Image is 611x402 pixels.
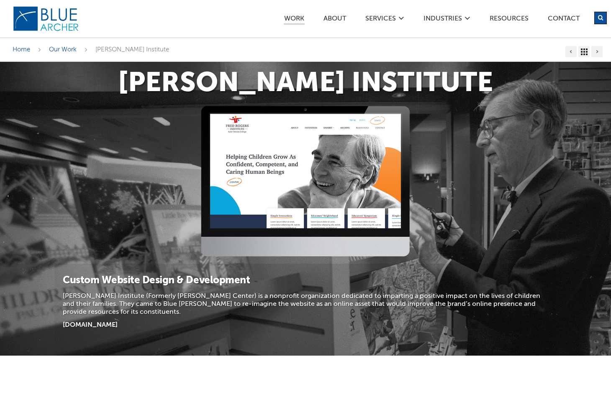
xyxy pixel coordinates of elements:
h1: [PERSON_NAME] Institute [13,70,598,97]
a: Work [284,15,305,25]
p: [PERSON_NAME] Institute (Formerly [PERSON_NAME] Center) is a nonprofit organization dedicated to ... [63,293,548,317]
h3: Custom Website Design & Development [63,274,548,288]
a: ABOUT [323,15,347,24]
img: Blue Archer Logo [13,6,80,32]
a: Industries [423,15,462,24]
a: Resources [489,15,529,24]
a: SERVICES [365,15,396,24]
span: [PERSON_NAME] Institute [95,46,169,53]
a: Contact [547,15,580,24]
a: [DOMAIN_NAME] [63,322,118,328]
a: Our Work [49,46,77,53]
a: Home [13,46,30,53]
